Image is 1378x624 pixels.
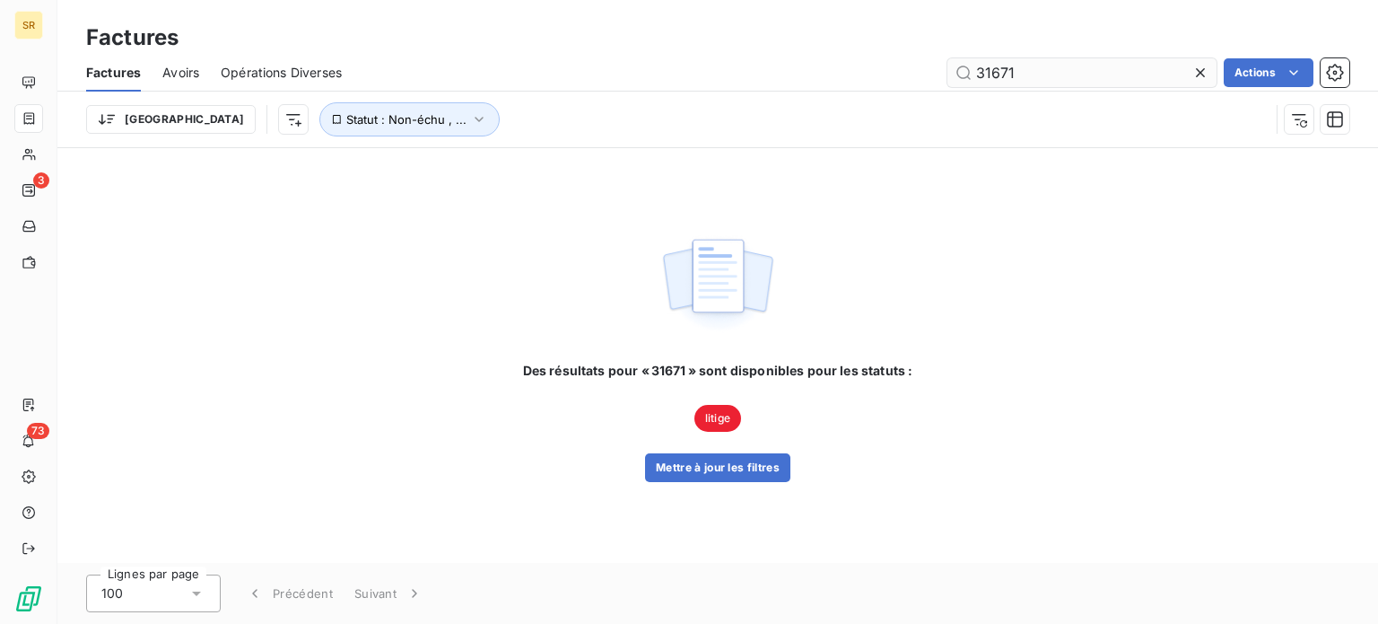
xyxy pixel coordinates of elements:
[523,362,913,380] span: Des résultats pour « 31671 » sont disponibles pour les statuts :
[1317,563,1360,606] iframe: Intercom live chat
[235,575,344,612] button: Précédent
[14,584,43,613] img: Logo LeanPay
[947,58,1217,87] input: Rechercher
[344,575,434,612] button: Suivant
[27,423,49,439] span: 73
[86,64,141,82] span: Factures
[162,64,199,82] span: Avoirs
[346,112,467,127] span: Statut : Non-échu , ...
[319,102,500,136] button: Statut : Non-échu , ...
[221,64,342,82] span: Opérations Diverses
[14,11,43,40] div: SR
[645,453,790,482] button: Mettre à jour les filtres
[101,584,123,602] span: 100
[33,172,49,189] span: 3
[694,405,741,432] span: litige
[660,229,775,340] img: empty state
[1224,58,1313,87] button: Actions
[86,22,179,54] h3: Factures
[86,105,256,134] button: [GEOGRAPHIC_DATA]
